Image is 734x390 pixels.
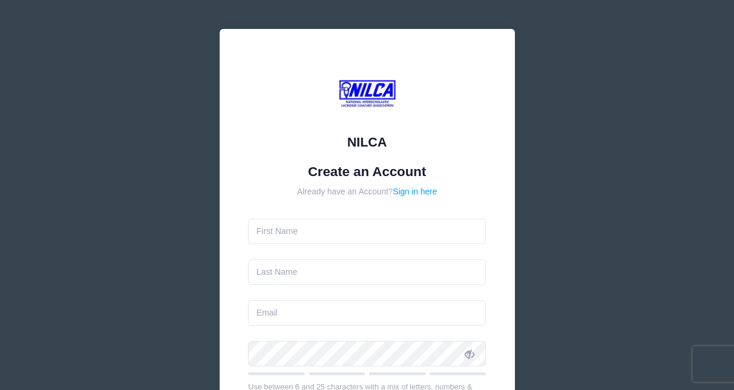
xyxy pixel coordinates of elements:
input: Last Name [248,259,486,285]
img: NILCA [332,58,403,129]
input: First Name [248,219,486,244]
a: Sign in here [393,187,437,196]
div: NILCA [248,132,486,152]
h1: Create an Account [248,164,486,180]
input: Email [248,300,486,326]
div: Already have an Account? [248,186,486,198]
